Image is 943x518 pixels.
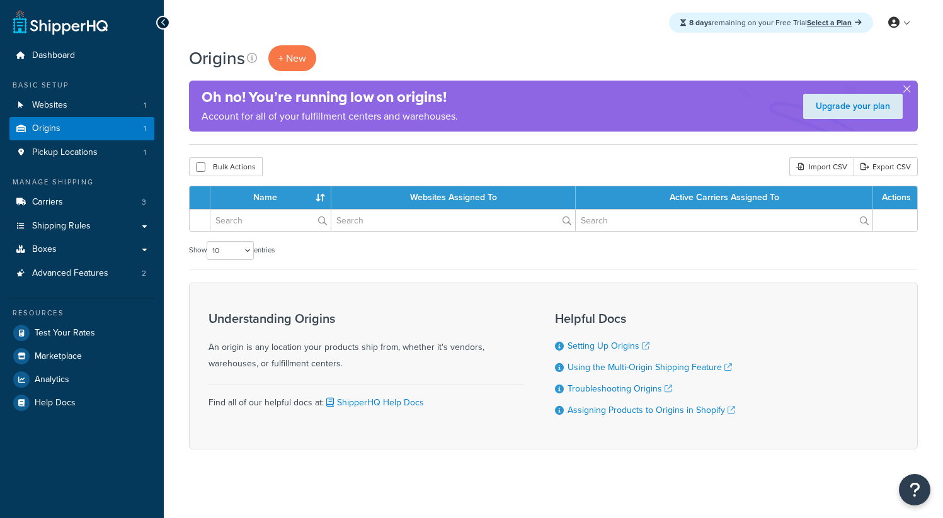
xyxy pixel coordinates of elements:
span: Advanced Features [32,268,108,279]
a: Setting Up Origins [568,339,649,352]
a: Marketplace [9,345,154,368]
a: Carriers 3 [9,191,154,214]
a: Troubleshooting Origins [568,382,672,395]
div: Basic Setup [9,80,154,91]
strong: 8 days [689,17,712,28]
span: Websites [32,100,67,111]
a: Pickup Locations 1 [9,141,154,164]
a: Using the Multi-Origin Shipping Feature [568,361,732,374]
a: Websites 1 [9,94,154,117]
li: Advanced Features [9,262,154,285]
a: ShipperHQ Help Docs [324,396,424,409]
span: 1 [144,123,146,134]
button: Open Resource Center [899,474,930,505]
span: Analytics [35,374,69,385]
a: Advanced Features 2 [9,262,154,285]
li: Carriers [9,191,154,214]
span: Test Your Rates [35,328,95,339]
div: An origin is any location your products ship from, whether it's vendors, warehouses, or fulfillme... [209,312,523,372]
a: Test Your Rates [9,322,154,344]
a: Select a Plan [807,17,862,28]
span: 1 [144,100,146,111]
a: Boxes [9,238,154,261]
a: Assigning Products to Origins in Shopify [568,403,735,417]
span: Shipping Rules [32,221,91,232]
label: Show entries [189,241,275,260]
a: Export CSV [854,157,918,176]
a: Shipping Rules [9,215,154,238]
h3: Helpful Docs [555,312,735,325]
a: Dashboard [9,44,154,67]
div: Find all of our helpful docs at: [209,385,523,411]
a: ShipperHQ Home [13,9,108,35]
span: Origins [32,123,60,134]
button: Bulk Actions [189,157,263,176]
span: Marketplace [35,351,82,362]
span: Boxes [32,244,57,255]
th: Active Carriers Assigned To [576,186,873,209]
span: Pickup Locations [32,147,98,158]
p: Account for all of your fulfillment centers and warehouses. [202,108,458,125]
span: Dashboard [32,50,75,61]
div: Manage Shipping [9,177,154,188]
h4: Oh no! You’re running low on origins! [202,87,458,108]
li: Websites [9,94,154,117]
span: Carriers [32,197,63,208]
input: Search [576,210,872,231]
th: Actions [873,186,917,209]
div: Import CSV [789,157,854,176]
span: 3 [142,197,146,208]
div: remaining on your Free Trial [669,13,873,33]
th: Websites Assigned To [331,186,576,209]
li: Origins [9,117,154,140]
input: Search [331,210,575,231]
th: Name [210,186,331,209]
span: + New [278,51,306,65]
a: Upgrade your plan [803,94,903,119]
div: Resources [9,308,154,318]
a: Analytics [9,368,154,391]
h1: Origins [189,46,245,70]
input: Search [210,210,331,231]
span: 1 [144,147,146,158]
a: Help Docs [9,391,154,414]
span: 2 [142,268,146,279]
select: Showentries [207,241,254,260]
a: Origins 1 [9,117,154,140]
span: Help Docs [35,398,76,408]
a: + New [268,45,316,71]
li: Pickup Locations [9,141,154,164]
h3: Understanding Origins [209,312,523,325]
